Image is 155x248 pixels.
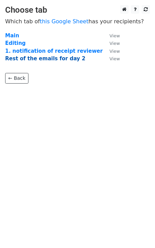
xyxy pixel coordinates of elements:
a: Rest of the emails for day 2 [5,55,85,62]
small: View [109,41,120,46]
p: Which tab of has your recipients? [5,18,150,25]
a: View [103,33,120,39]
small: View [109,33,120,38]
a: View [103,40,120,46]
small: View [109,49,120,54]
iframe: Chat Widget [121,215,155,248]
a: this Google Sheet [40,18,88,25]
h3: Choose tab [5,5,150,15]
small: View [109,56,120,61]
a: 1. notification of receipt reviewer [5,48,103,54]
a: View [103,48,120,54]
a: Main [5,33,19,39]
a: View [103,55,120,62]
a: Editing [5,40,26,46]
a: ← Back [5,73,28,84]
